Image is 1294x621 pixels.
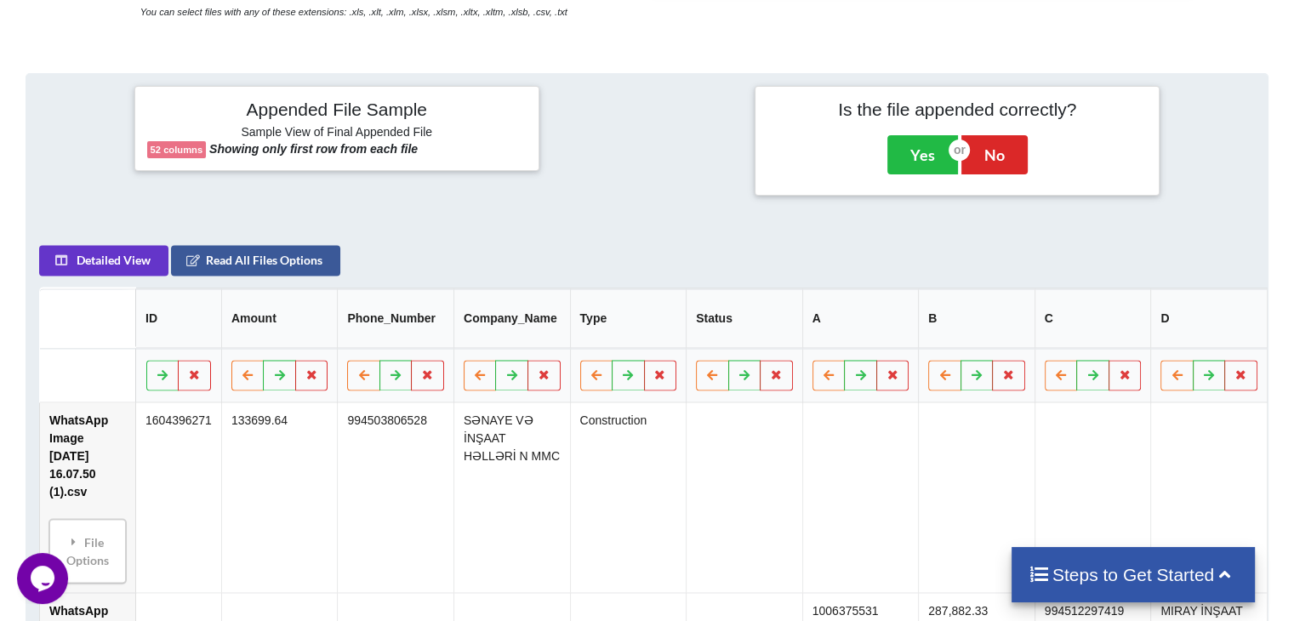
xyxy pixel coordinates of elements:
th: Amount [221,289,338,349]
th: C [1035,289,1151,349]
h6: Sample View of Final Appended File [147,125,527,142]
div: File Options [54,525,121,578]
td: 1604396271 [135,403,221,593]
th: Company_Name [453,289,570,349]
th: B [918,289,1035,349]
th: Type [570,289,687,349]
td: 133699.64 [221,403,338,593]
th: Status [686,289,802,349]
button: No [961,135,1028,174]
button: Read All Files Options [171,246,340,276]
b: 52 columns [151,145,203,155]
td: WhatsApp Image [DATE] 16.07.50 (1).csv [40,403,135,593]
th: D [1150,289,1267,349]
button: Detailed View [39,246,168,276]
h4: Appended File Sample [147,99,527,122]
th: ID [135,289,221,349]
button: Yes [887,135,958,174]
b: Showing only first row from each file [209,142,418,156]
th: Phone_Number [337,289,453,349]
h4: Is the file appended correctly? [767,99,1147,120]
iframe: chat widget [17,553,71,604]
th: A [802,289,919,349]
i: You can select files with any of these extensions: .xls, .xlt, .xlm, .xlsx, .xlsm, .xltx, .xltm, ... [140,7,567,17]
h4: Steps to Get Started [1029,564,1239,585]
td: Construction [570,403,687,593]
td: SƏNAYE VƏ İNŞAAT HƏLLƏRİ N MMC [453,403,570,593]
td: 994503806528 [337,403,453,593]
